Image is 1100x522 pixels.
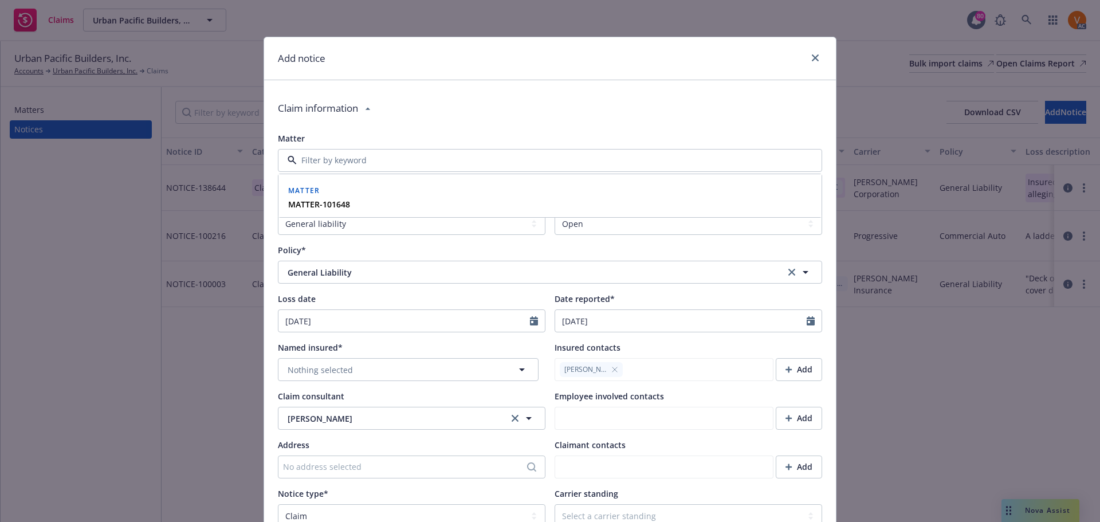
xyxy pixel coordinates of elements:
[278,407,545,430] button: [PERSON_NAME]clear selection
[808,51,822,65] a: close
[564,364,607,375] span: [PERSON_NAME]
[278,439,309,450] span: Address
[278,261,822,284] button: General Liabilityclear selection
[278,293,316,304] span: Loss date
[776,358,822,381] button: Add
[785,265,799,279] a: clear selection
[555,342,620,353] span: Insured contacts
[278,342,343,353] span: Named insured*
[278,133,305,144] span: Matter
[555,439,626,450] span: Claimant contacts
[807,316,815,325] svg: Calendar
[555,293,615,304] span: Date reported*
[555,391,664,402] span: Employee involved contacts
[785,359,812,380] div: Add
[278,92,358,125] div: Claim information
[297,154,799,166] input: Filter by keyword
[288,364,353,376] span: Nothing selected
[278,92,822,125] div: Claim information
[278,391,344,402] span: Claim consultant
[776,407,822,430] button: Add
[278,245,306,256] span: Policy*
[278,488,328,499] span: Notice type*
[555,310,807,332] input: MM/DD/YYYY
[278,51,325,66] h1: Add notice
[776,456,822,478] button: Add
[527,462,536,472] svg: Search
[508,411,522,425] a: clear selection
[530,316,538,325] svg: Calendar
[785,456,812,478] div: Add
[278,456,545,478] button: No address selected
[278,310,530,332] input: MM/DD/YYYY
[785,407,812,429] div: Add
[283,461,529,473] div: No address selected
[555,488,618,499] span: Carrier standing
[288,199,350,210] strong: MATTER-101648
[278,358,539,381] button: Nothing selected
[288,186,320,195] span: Matter
[288,266,748,278] span: General Liability
[288,413,498,425] span: [PERSON_NAME]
